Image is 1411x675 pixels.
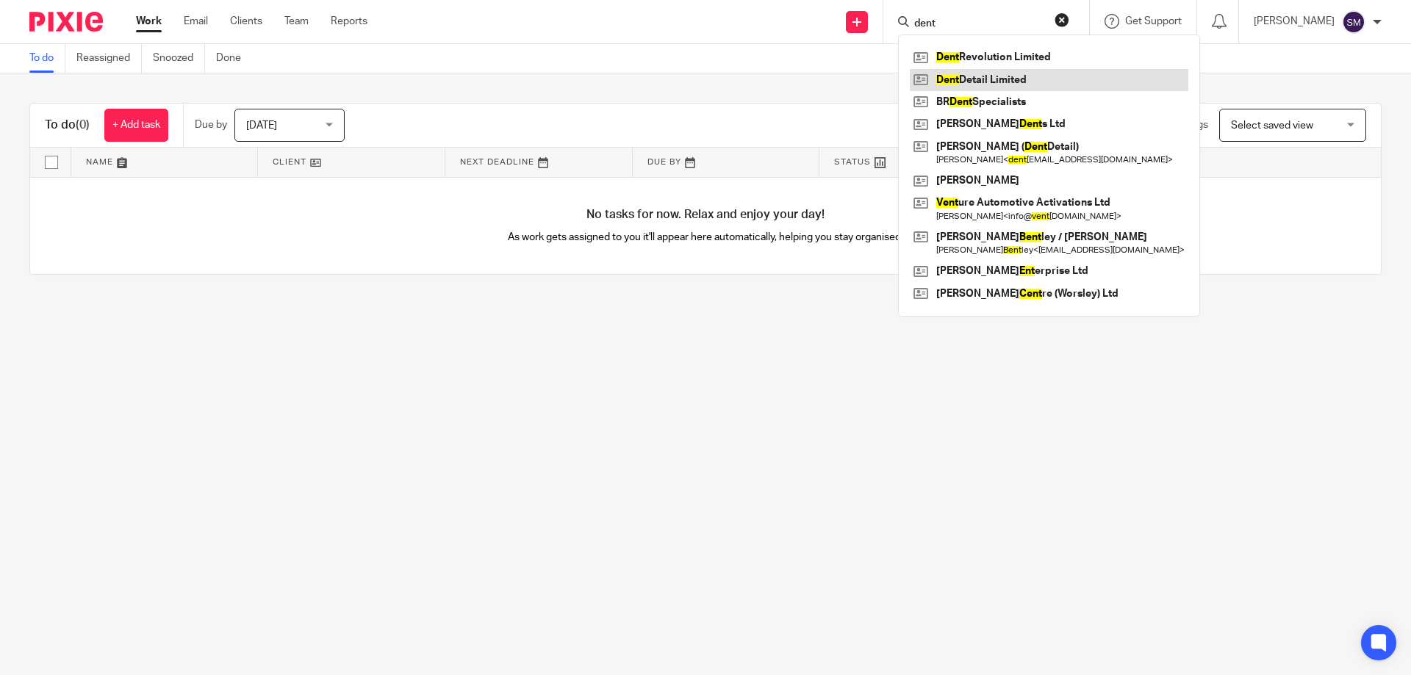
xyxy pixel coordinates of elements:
[1125,16,1182,26] span: Get Support
[30,207,1381,223] h4: No tasks for now. Relax and enjoy your day!
[29,12,103,32] img: Pixie
[230,14,262,29] a: Clients
[1231,120,1313,131] span: Select saved view
[1254,14,1335,29] p: [PERSON_NAME]
[45,118,90,133] h1: To do
[76,119,90,131] span: (0)
[184,14,208,29] a: Email
[1342,10,1365,34] img: svg%3E
[246,120,277,131] span: [DATE]
[153,44,205,73] a: Snoozed
[216,44,252,73] a: Done
[136,14,162,29] a: Work
[76,44,142,73] a: Reassigned
[195,118,227,132] p: Due by
[913,18,1045,31] input: Search
[331,14,367,29] a: Reports
[284,14,309,29] a: Team
[29,44,65,73] a: To do
[104,109,168,142] a: + Add task
[368,230,1044,245] p: As work gets assigned to you it'll appear here automatically, helping you stay organised.
[1055,12,1069,27] button: Clear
